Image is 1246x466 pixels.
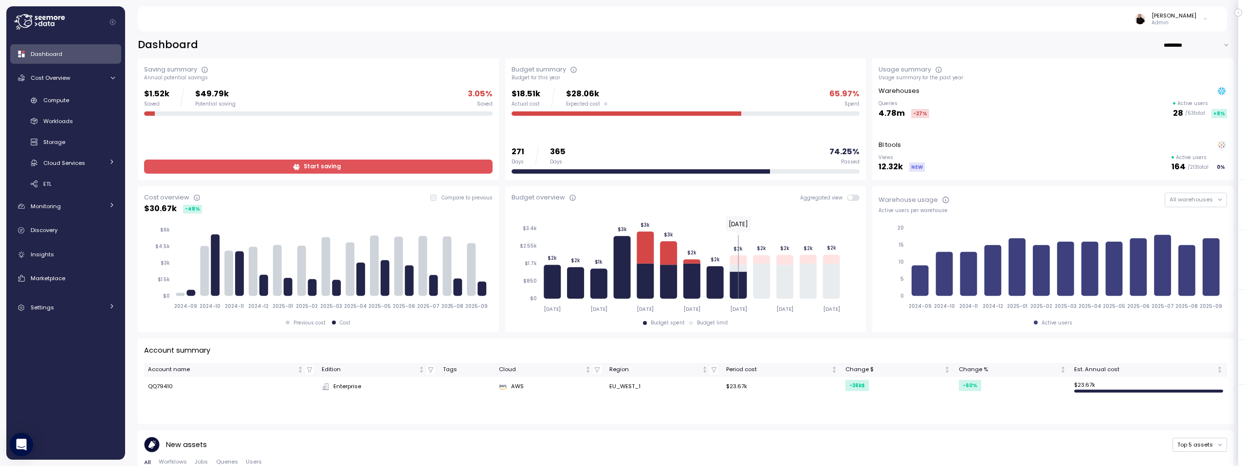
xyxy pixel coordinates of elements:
p: $49.79k [195,88,236,101]
div: Not sorted [1060,366,1066,373]
button: Top 5 assets [1173,438,1227,452]
p: Admin [1152,19,1196,26]
tspan: $2k [780,245,789,251]
tspan: 2025-09 [1201,303,1224,309]
span: Compute [43,96,69,104]
tspan: 2025-01 [1008,303,1028,309]
div: NEW [909,162,925,172]
div: -48 % [183,205,202,214]
th: CloudNot sorted [495,363,605,377]
span: Settings [31,304,54,311]
div: Change $ [845,365,942,374]
div: AWS [499,382,601,391]
p: $28.06k [566,88,607,101]
p: 4.78m [879,107,905,120]
div: Days [550,159,566,165]
div: Cost [340,320,350,326]
tspan: $6k [160,227,169,233]
h2: Dashboard [138,38,198,52]
p: Account summary [144,345,210,356]
tspan: 15 [899,242,904,248]
tspan: [DATE] [590,306,607,312]
tspan: 2025-02 [296,303,318,309]
div: +8 % [1211,109,1227,118]
tspan: $3k [617,226,626,233]
th: RegionNot sorted [605,363,722,377]
tspan: [DATE] [544,306,561,312]
tspan: 2025-04 [345,303,367,309]
tspan: 2025-03 [1055,303,1077,309]
p: 12.32k [879,161,903,174]
th: Change $Not sorted [842,363,955,377]
span: Queries [216,459,238,465]
div: Budget summary [512,65,566,74]
tspan: $850 [523,278,537,284]
a: Cost Overview [10,68,121,88]
tspan: 2025-08 [442,303,464,309]
div: -27 % [911,109,929,118]
button: Collapse navigation [107,18,119,26]
tspan: 2024-09 [909,303,932,309]
span: Dashboard [31,50,62,58]
span: Discovery [31,226,57,234]
div: Budget limit [697,320,728,326]
div: Not sorted [1216,366,1223,373]
tspan: 2024-11 [959,303,978,309]
tspan: $1.7k [525,260,537,267]
tspan: 2024-11 [225,303,244,309]
a: Compute [10,92,121,108]
span: Marketplace [31,274,65,282]
th: Account nameNot sorted [144,363,318,377]
th: EditionNot sorted [318,363,439,377]
tspan: [DATE] [730,306,747,312]
tspan: $2k [571,257,580,264]
tspan: $2k [826,245,836,251]
tspan: [DATE] [637,306,654,312]
a: Start saving [144,160,493,174]
a: Marketplace [10,269,121,288]
div: Active users [1042,320,1072,326]
tspan: 2025-05 [1104,303,1126,309]
tspan: $2.55k [520,243,537,249]
span: All warehouses [1170,196,1213,203]
tspan: 2024-10 [200,303,220,309]
tspan: 2025-07 [418,303,440,309]
a: Dashboard [10,44,121,64]
div: Saved [477,101,493,108]
tspan: 2025-08 [1177,303,1199,309]
p: BI tools [879,140,901,150]
tspan: $2k [733,246,743,252]
div: Cloud [499,365,583,374]
span: Insights [31,251,54,258]
div: Days [512,159,524,165]
p: 28 [1173,107,1183,120]
div: Open Intercom Messenger [10,433,33,456]
tspan: 10 [899,259,904,265]
span: Workloads [43,117,73,125]
tspan: 2025-01 [273,303,293,309]
tspan: 2025-03 [321,303,343,309]
tspan: $2k [803,245,812,251]
div: Tags [443,365,491,374]
p: Active users [1177,100,1208,107]
div: Warehouse usage [879,195,938,205]
div: -60 % [959,380,981,391]
p: Views [879,154,925,161]
a: Workloads [10,113,121,129]
tspan: 2025-09 [466,303,489,309]
div: Not sorted [944,366,951,373]
tspan: $0 [530,295,537,302]
p: Compare to previous [441,195,493,201]
tspan: $1.5k [157,276,169,283]
div: Change % [959,365,1059,374]
p: / 213 total [1188,164,1209,171]
div: Not sorted [585,366,591,373]
span: Users [246,459,262,465]
div: Not sorted [297,366,304,373]
tspan: $3k [160,260,169,266]
tspan: $3k [641,222,650,228]
p: Warehouses [879,86,919,96]
div: Saving summary [144,65,197,74]
tspan: $2k [548,255,557,261]
p: / 53 total [1185,110,1205,117]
